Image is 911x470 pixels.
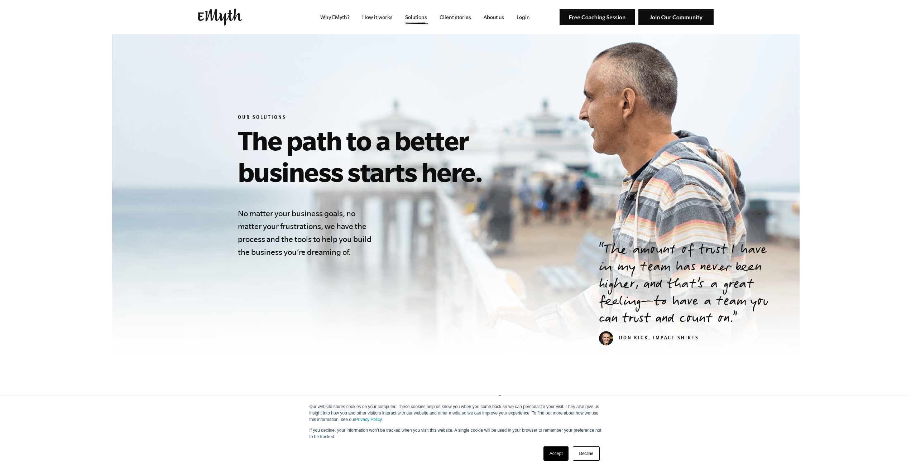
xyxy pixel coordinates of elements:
img: Join Our Community [638,9,714,25]
p: The amount of trust I have in my team has never been higher, and that’s a great feeling—to have a... [599,242,782,328]
h1: The path to a better business starts here. [238,125,565,188]
h4: No matter your business goals, no matter your frustrations, we have the process and the tools to ... [238,207,375,258]
p: If you decline, your information won’t be tracked when you visit this website. A single cookie wi... [310,427,602,440]
a: Privacy Policy [355,417,382,422]
img: don_kick_head_small [599,331,613,345]
h2: Solve your business frustrations. [341,391,570,437]
a: Decline [573,446,599,461]
p: Our website stores cookies on your computer. These cookies help us know you when you come back so... [310,403,602,423]
a: Accept [543,446,569,461]
cite: Don Kick, Impact Shirts [599,336,699,341]
img: EMyth [198,9,242,26]
img: Free Coaching Session [560,9,635,25]
h6: Our Solutions [238,115,565,122]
